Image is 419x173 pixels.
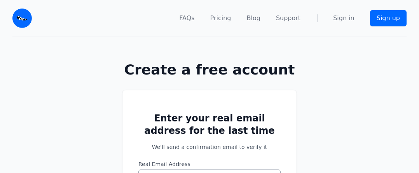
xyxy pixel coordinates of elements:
h1: Create a free account [98,62,321,78]
h2: Enter your real email address for the last time [138,112,281,137]
a: Support [276,14,300,23]
a: FAQs [179,14,194,23]
a: Blog [247,14,260,23]
p: We'll send a confirmation email to verify it [138,143,281,151]
img: Email Monster [12,9,32,28]
a: Sign up [370,10,407,26]
label: Real Email Address [138,160,281,168]
a: Pricing [210,14,231,23]
a: Sign in [333,14,354,23]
